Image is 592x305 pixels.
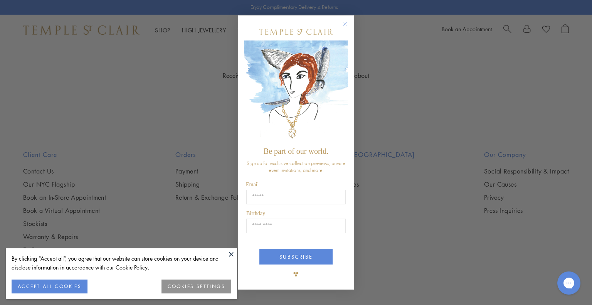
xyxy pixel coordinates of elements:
[264,147,328,155] span: Be part of our world.
[246,211,265,216] span: Birthday
[259,249,333,265] button: SUBSCRIBE
[288,266,304,282] img: TSC
[553,269,584,297] iframe: Gorgias live chat messenger
[12,280,87,293] button: ACCEPT ALL COOKIES
[161,280,231,293] button: COOKIES SETTINGS
[259,29,333,35] img: Temple St. Clair
[247,160,345,174] span: Sign up for exclusive collection previews, private event invitations, and more.
[246,190,346,204] input: Email
[246,182,259,187] span: Email
[344,23,353,33] button: Close dialog
[244,40,348,143] img: c4a9eb12-d91a-4d4a-8ee0-386386f4f338.jpeg
[12,254,231,272] div: By clicking “Accept all”, you agree that our website can store cookies on your device and disclos...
